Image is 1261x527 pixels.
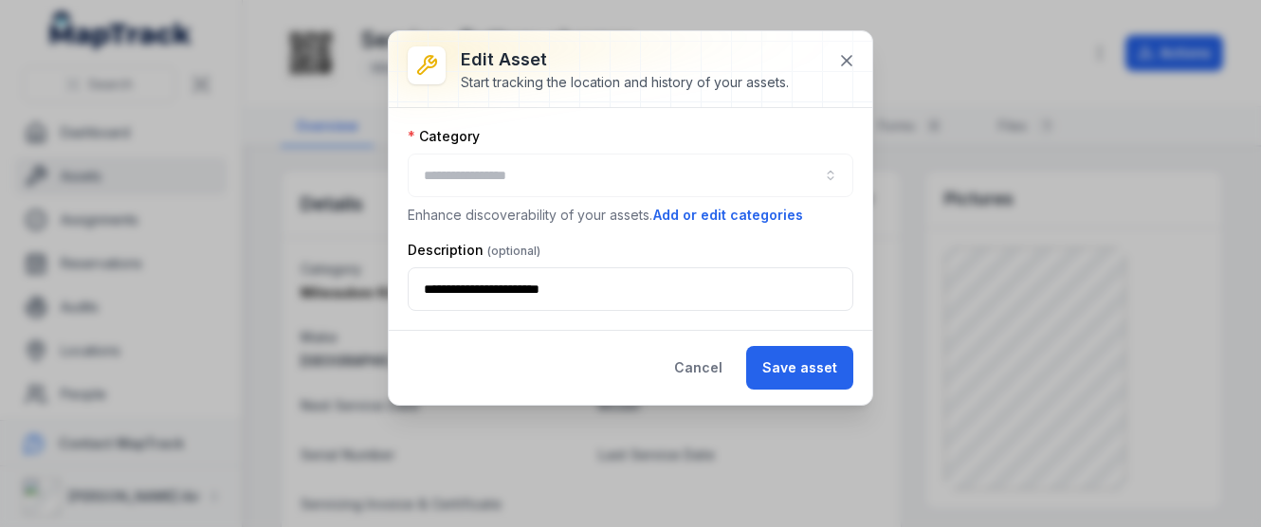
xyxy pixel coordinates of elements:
p: Enhance discoverability of your assets. [408,205,853,226]
button: Cancel [658,346,739,390]
button: Add or edit categories [652,205,804,226]
div: Start tracking the location and history of your assets. [461,73,789,92]
label: Category [408,127,480,146]
label: Description [408,241,540,260]
h3: Edit asset [461,46,789,73]
button: Save asset [746,346,853,390]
